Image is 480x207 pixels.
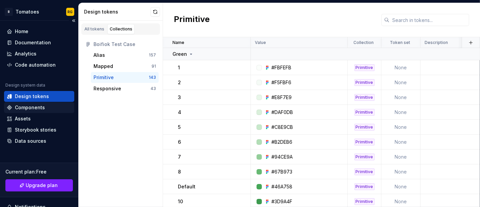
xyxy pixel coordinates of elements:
[15,28,28,35] div: Home
[4,48,74,59] a: Analytics
[94,74,114,81] div: Primitive
[354,79,375,86] div: Primitive
[15,115,31,122] div: Assets
[354,109,375,116] div: Primitive
[5,179,73,191] button: Upgrade plan
[381,75,421,90] td: None
[178,79,181,86] p: 2
[354,40,374,45] p: Collection
[255,40,266,45] p: Value
[178,168,181,175] p: 8
[271,124,293,131] div: #C8E9CB
[172,40,184,45] p: Name
[152,64,156,69] div: 91
[4,26,74,37] a: Home
[354,183,375,190] div: Primitive
[15,93,49,100] div: Design tokens
[178,109,181,116] p: 4
[4,91,74,102] a: Design tokens
[84,8,151,15] div: Design tokens
[5,83,45,88] div: Design system data
[94,63,113,70] div: Mapped
[381,179,421,194] td: None
[174,14,210,26] h2: Primitive
[4,113,74,124] a: Assets
[84,26,104,32] div: All tokens
[271,64,291,71] div: #FBFEFB
[149,52,156,58] div: 157
[15,39,51,46] div: Documentation
[271,139,292,145] div: #B2DEB6
[94,52,105,59] div: Alias
[354,124,375,131] div: Primitive
[178,183,195,190] p: Default
[15,104,45,111] div: Components
[271,109,293,116] div: #DAF0DB
[178,154,181,160] p: 7
[381,149,421,164] td: None
[381,105,421,120] td: None
[425,40,448,45] p: Description
[178,64,180,71] p: 1
[271,168,292,175] div: #67B973
[4,60,74,70] a: Code automation
[381,60,421,75] td: None
[91,61,159,72] button: Mapped91
[381,164,421,179] td: None
[178,198,183,205] p: 10
[16,8,39,15] div: Tomatoes
[1,4,77,19] button: BTomatoesRG
[172,51,187,57] p: Green
[15,138,46,144] div: Data sources
[5,168,73,175] div: Current plan : Free
[390,40,410,45] p: Token set
[4,124,74,135] a: Storybook stories
[15,50,36,57] div: Analytics
[354,94,375,101] div: Primitive
[390,14,469,26] input: Search in tokens...
[354,64,375,71] div: Primitive
[354,198,375,205] div: Primitive
[178,94,181,101] p: 3
[5,8,13,16] div: B
[15,62,56,68] div: Code automation
[91,83,159,94] button: Responsive43
[178,139,181,145] p: 6
[178,124,181,131] p: 5
[94,85,121,92] div: Responsive
[4,136,74,146] a: Data sources
[271,94,292,101] div: #E8F7E9
[15,127,56,133] div: Storybook stories
[271,79,291,86] div: #F5FBF6
[110,26,132,32] div: Collections
[94,41,156,48] div: Boifiok Test Case
[26,182,58,189] span: Upgrade plan
[381,135,421,149] td: None
[151,86,156,91] div: 43
[68,9,73,15] div: RG
[4,37,74,48] a: Documentation
[381,120,421,135] td: None
[69,16,78,25] button: Collapse sidebar
[354,154,375,160] div: Primitive
[271,183,292,190] div: #46A758
[91,50,159,61] button: Alias157
[271,198,292,205] div: #3D9A4F
[91,72,159,83] button: Primitive143
[354,139,375,145] div: Primitive
[381,90,421,105] td: None
[271,154,293,160] div: #94CE9A
[149,75,156,80] div: 143
[4,102,74,113] a: Components
[354,168,375,175] div: Primitive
